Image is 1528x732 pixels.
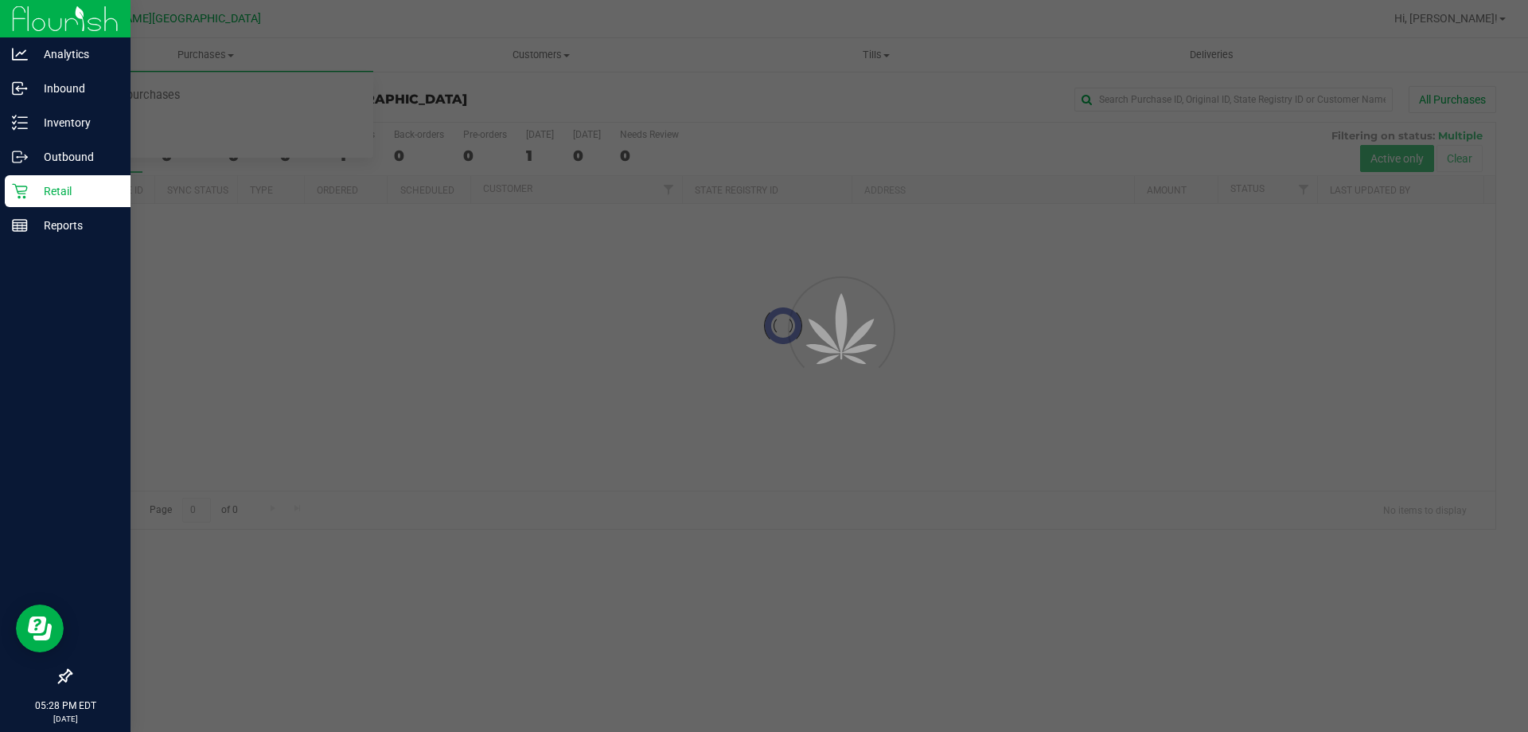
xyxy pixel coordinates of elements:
[16,605,64,652] iframe: Resource center
[28,79,123,98] p: Inbound
[12,149,28,165] inline-svg: Outbound
[28,182,123,201] p: Retail
[28,147,123,166] p: Outbound
[28,216,123,235] p: Reports
[7,713,123,725] p: [DATE]
[28,45,123,64] p: Analytics
[12,183,28,199] inline-svg: Retail
[12,46,28,62] inline-svg: Analytics
[12,80,28,96] inline-svg: Inbound
[12,217,28,233] inline-svg: Reports
[28,113,123,132] p: Inventory
[12,115,28,131] inline-svg: Inventory
[7,699,123,713] p: 05:28 PM EDT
